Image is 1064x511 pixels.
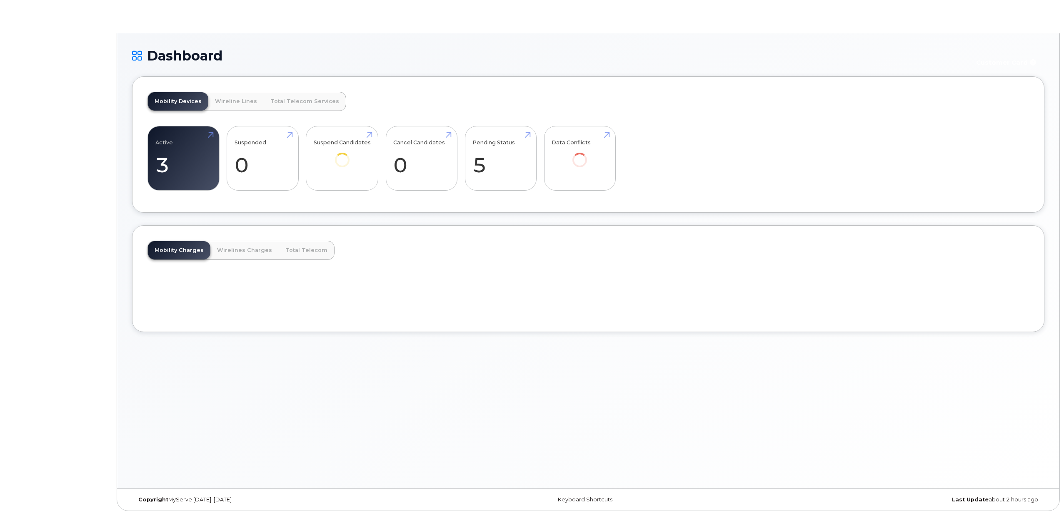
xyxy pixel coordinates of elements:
h1: Dashboard [132,48,965,63]
a: Wirelines Charges [210,241,279,259]
a: Total Telecom Services [264,92,346,111]
a: Suspend Candidates [314,131,371,179]
a: Mobility Charges [148,241,210,259]
strong: Copyright [138,496,168,503]
a: Keyboard Shortcuts [558,496,612,503]
div: about 2 hours ago [740,496,1044,503]
a: Wireline Lines [208,92,264,111]
strong: Last Update [952,496,989,503]
a: Total Telecom [279,241,334,259]
a: Pending Status 5 [472,131,529,186]
a: Mobility Devices [148,92,208,111]
a: Cancel Candidates 0 [393,131,450,186]
a: Active 3 [155,131,212,186]
div: MyServe [DATE]–[DATE] [132,496,436,503]
a: Data Conflicts [552,131,608,179]
a: Suspended 0 [235,131,291,186]
button: Customer Card [969,55,1044,70]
